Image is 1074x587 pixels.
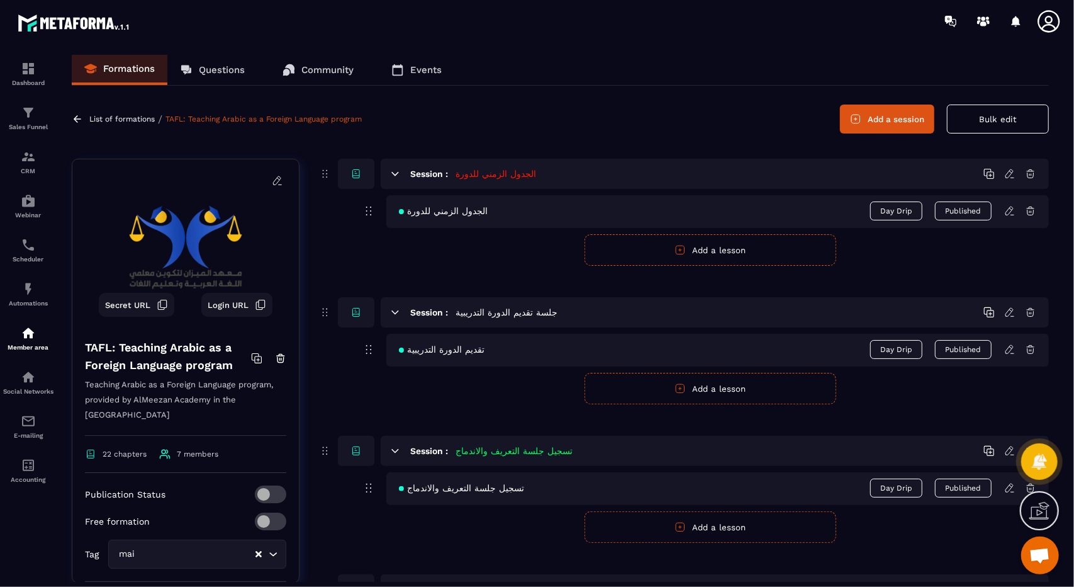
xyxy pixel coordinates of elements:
p: Member area [3,344,53,351]
img: formation [21,61,36,76]
p: Webinar [3,212,53,219]
p: Publication Status [85,489,165,499]
a: emailemailE-mailing [3,404,53,448]
a: automationsautomationsMember area [3,316,53,360]
a: List of formations [89,115,155,123]
span: Login URL [208,300,249,310]
button: Add a lesson [585,373,836,404]
a: automationsautomationsAutomations [3,272,53,316]
a: Formations [72,55,167,85]
a: Ouvrir le chat [1021,537,1059,574]
p: Accounting [3,476,53,483]
a: accountantaccountantAccounting [3,448,53,493]
a: automationsautomationsWebinar [3,184,53,228]
h6: Session : [410,307,448,317]
img: scheduler [21,237,36,253]
p: Free formation [85,516,150,527]
p: Teaching Arabic as a Foreign Language program, provided by AlMeezan Academy in the [GEOGRAPHIC_DATA] [85,377,286,436]
button: Published [935,202,992,220]
span: 22 chapters [103,450,147,459]
p: Community [301,64,354,76]
h4: TAFL: Teaching Arabic as a Foreign Language program [85,339,251,374]
a: Community [270,55,366,85]
span: mai [116,547,138,561]
img: logo [18,11,131,34]
img: automations [21,282,36,297]
button: Published [935,479,992,498]
p: E-mailing [3,432,53,439]
h5: تسجيل جلسة التعريف والاندماج [456,445,573,457]
button: Clear Selected [255,550,262,559]
img: accountant [21,458,36,473]
button: Published [935,340,992,359]
span: تسجيل جلسة التعريف والاندماج [399,483,524,493]
div: Search for option [108,540,286,569]
p: Automations [3,300,53,307]
a: Events [379,55,454,85]
img: background [82,169,289,326]
a: Questions [167,55,257,85]
h5: الجدول الزمني للدورة [456,168,536,180]
p: Tag [85,549,99,559]
a: formationformationCRM [3,140,53,184]
button: Secret URL [99,293,174,317]
button: Add a lesson [585,234,836,266]
img: automations [21,193,36,208]
span: Day Drip [870,340,922,359]
p: CRM [3,168,53,174]
img: social-network [21,370,36,385]
span: Day Drip [870,202,922,220]
a: formationformationSales Funnel [3,96,53,140]
img: formation [21,149,36,164]
span: تقديم الدورة التدريبية [399,345,484,355]
img: formation [21,105,36,120]
p: Questions [199,64,245,76]
a: schedulerschedulerScheduler [3,228,53,272]
span: / [158,113,162,125]
button: Login URL [201,293,272,317]
img: email [21,414,36,429]
button: Add a session [840,105,934,134]
p: Dashboard [3,79,53,86]
span: Day Drip [870,479,922,498]
p: Scheduler [3,256,53,263]
h6: Session : [410,169,448,179]
h5: جلسة تقديم الدورة التدريبية [456,306,557,319]
input: Search for option [138,547,254,561]
p: Social Networks [3,388,53,395]
h6: Session : [410,446,448,456]
p: Sales Funnel [3,123,53,130]
a: social-networksocial-networkSocial Networks [3,360,53,404]
p: Formations [103,63,155,74]
a: TAFL: Teaching Arabic as a Foreign Language program [165,115,362,123]
span: 7 members [177,450,218,459]
span: Secret URL [105,300,150,310]
a: formationformationDashboard [3,52,53,96]
img: automations [21,326,36,341]
p: Events [410,64,442,76]
button: Add a lesson [585,511,836,543]
button: Bulk edit [947,105,1049,134]
span: الجدول الزمني للدورة [399,206,488,216]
